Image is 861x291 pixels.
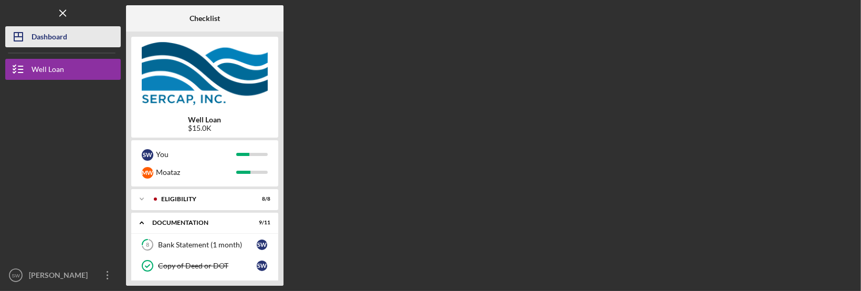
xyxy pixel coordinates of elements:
div: Bank Statement (1 month) [158,241,257,249]
div: 8 / 8 [251,196,270,202]
button: Well Loan [5,59,121,80]
b: Well Loan [188,116,222,124]
tspan: 8 [146,242,149,248]
div: $15.0K [188,124,222,132]
div: S W [257,240,267,250]
div: Copy of Deed or DOT [158,262,257,270]
div: [PERSON_NAME] [26,265,94,288]
div: S W [142,149,153,161]
div: Eligibility [161,196,244,202]
a: 8Bank Statement (1 month)SW [136,234,273,255]
div: You [156,145,236,163]
button: SW[PERSON_NAME] [5,265,121,286]
div: Documentation [152,220,244,226]
div: 9 / 11 [251,220,270,226]
img: Product logo [131,42,278,105]
div: M W [142,167,153,179]
div: Well Loan [31,59,64,82]
b: Checklist [190,14,220,23]
div: Moataz [156,163,236,181]
button: Dashboard [5,26,121,47]
a: Copy of Deed or DOTSW [136,255,273,276]
text: SW [12,273,20,278]
div: S W [257,261,267,271]
div: Dashboard [31,26,67,50]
